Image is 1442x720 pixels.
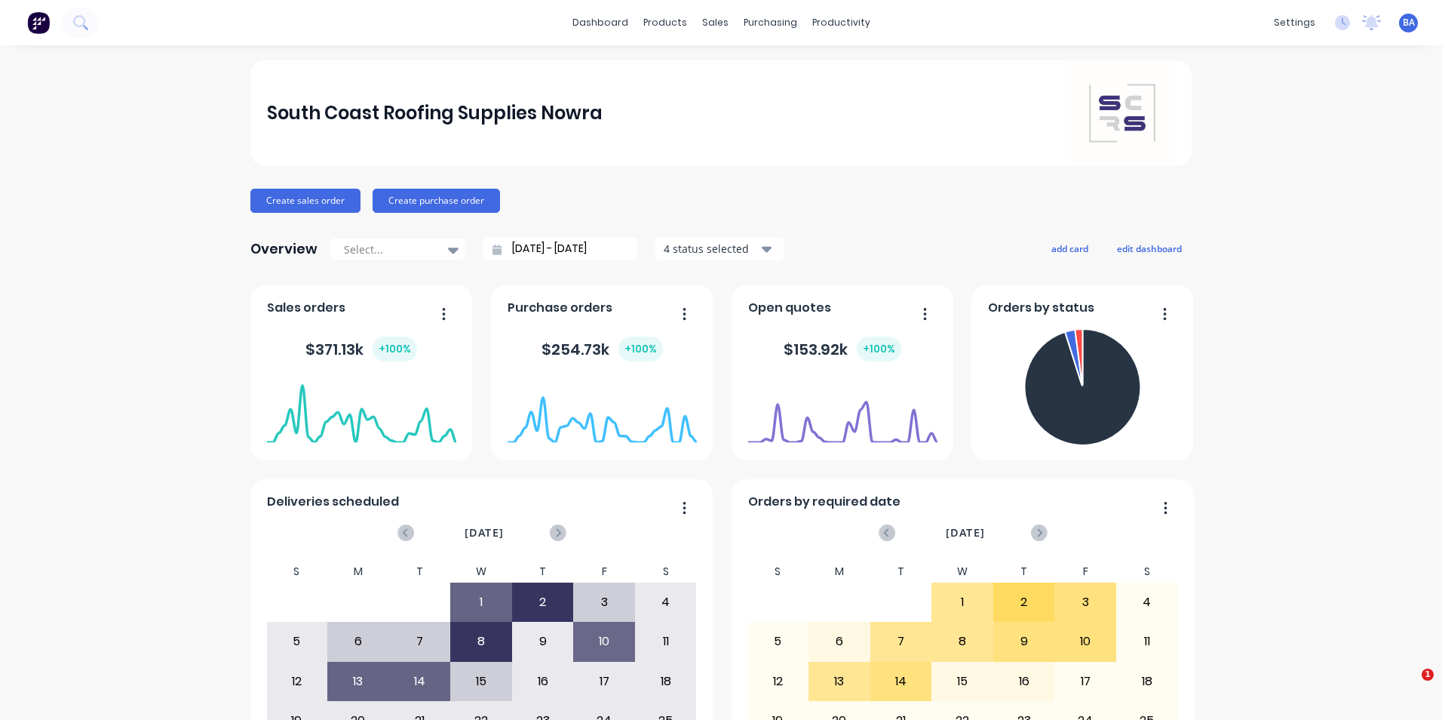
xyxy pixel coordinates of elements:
div: $ 254.73k [542,337,663,362]
div: 4 [1117,583,1177,621]
span: BA [1403,16,1415,29]
span: [DATE] [946,525,985,541]
div: F [1054,561,1116,583]
div: T [389,561,451,583]
span: Purchase orders [508,299,612,317]
div: S [747,561,809,583]
div: 14 [871,663,931,700]
span: 1 [1422,669,1434,681]
div: 12 [267,663,327,700]
img: Factory [27,11,50,34]
img: South Coast Roofing Supplies Nowra [1069,60,1175,166]
div: 9 [513,623,573,660]
div: South Coast Roofing Supplies Nowra [267,98,603,128]
div: 10 [1055,623,1115,660]
div: 17 [574,663,634,700]
span: Orders by required date [748,493,900,511]
div: settings [1266,11,1323,34]
div: 16 [513,663,573,700]
div: 5 [748,623,808,660]
div: $ 371.13k [305,337,417,362]
div: 5 [267,623,327,660]
div: 18 [636,663,696,700]
div: + 100 % [857,337,901,362]
div: 1 [932,583,993,621]
div: 4 status selected [664,241,759,257]
div: T [870,561,932,583]
span: [DATE] [465,525,504,541]
iframe: Intercom live chat [1391,669,1427,705]
div: 2 [513,583,573,621]
div: + 100 % [618,337,663,362]
div: F [573,561,635,583]
div: 11 [636,623,696,660]
span: Orders by status [988,299,1094,317]
div: $ 153.92k [784,337,901,362]
div: 3 [1055,583,1115,621]
div: W [450,561,512,583]
div: 6 [809,623,870,660]
a: dashboard [565,11,636,34]
div: 10 [574,623,634,660]
div: 11 [1117,623,1177,660]
div: 6 [328,623,388,660]
div: 7 [390,623,450,660]
div: W [931,561,993,583]
div: M [327,561,389,583]
div: 15 [451,663,511,700]
div: S [266,561,328,583]
div: 15 [932,663,993,700]
div: 17 [1055,663,1115,700]
div: Overview [250,234,318,264]
div: 8 [451,623,511,660]
div: purchasing [736,11,805,34]
div: T [993,561,1055,583]
span: Deliveries scheduled [267,493,399,511]
div: 18 [1117,663,1177,700]
div: 8 [932,623,993,660]
div: 13 [809,663,870,700]
span: Sales orders [267,299,345,317]
span: Open quotes [748,299,831,317]
button: 4 status selected [655,238,784,260]
button: Create purchase order [373,189,500,213]
div: 13 [328,663,388,700]
div: T [512,561,574,583]
div: sales [695,11,736,34]
button: add card [1042,238,1098,258]
div: 12 [748,663,808,700]
div: S [635,561,697,583]
div: 14 [390,663,450,700]
div: products [636,11,695,34]
div: 4 [636,583,696,621]
div: 9 [994,623,1054,660]
div: 16 [994,663,1054,700]
button: Create sales order [250,189,360,213]
button: edit dashboard [1107,238,1192,258]
div: productivity [805,11,878,34]
div: + 100 % [373,337,417,362]
div: 3 [574,583,634,621]
div: 7 [871,623,931,660]
div: M [808,561,870,583]
div: 1 [451,583,511,621]
div: S [1116,561,1178,583]
div: 2 [994,583,1054,621]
